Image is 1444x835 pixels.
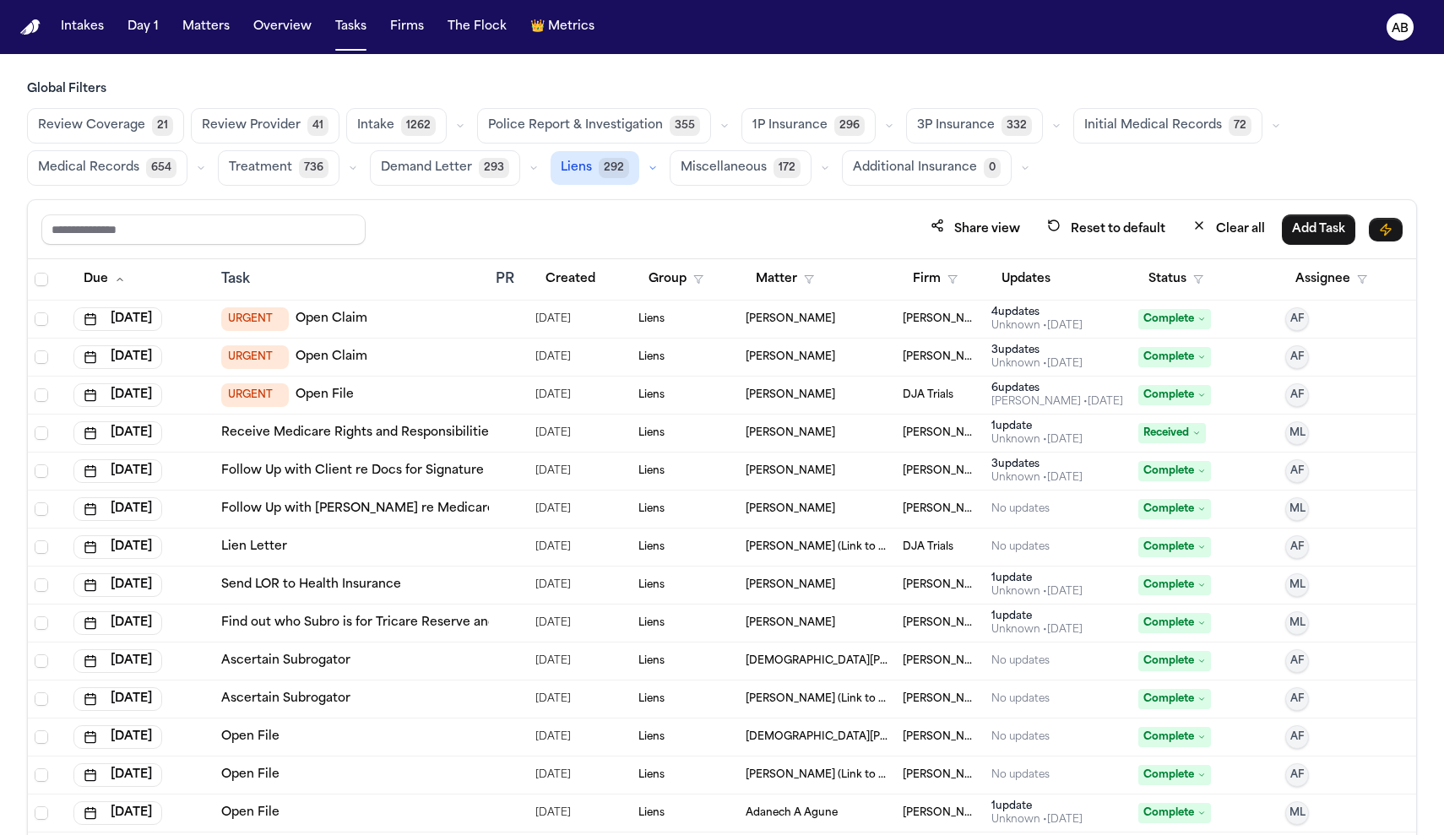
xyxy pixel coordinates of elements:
button: Updates [991,264,1061,295]
span: 3/17/2025, 3:07:58 PM [535,611,571,635]
button: Group [638,264,714,295]
button: ML [1285,573,1309,597]
span: Select all [35,273,48,286]
button: Overview [247,12,318,42]
div: No updates [991,692,1050,706]
a: Send LOR to Health Insurance [221,577,401,594]
span: Complete [1138,575,1211,595]
button: AF [1285,459,1309,483]
div: Task [221,269,482,290]
button: AF [1285,345,1309,369]
span: Liens [638,806,665,820]
a: Day 1 [121,12,166,42]
a: Receive Medicare Rights and Responsibilities Letter and Send Authorization to Client [221,425,736,442]
a: Tasks [328,12,373,42]
button: [DATE] [73,801,162,825]
a: Open Claim [296,349,367,366]
span: 3/6/2025, 8:44:28 PM [535,421,571,445]
button: [DATE] [73,459,162,483]
button: [DATE] [73,421,162,445]
span: ML [1289,616,1306,630]
button: [DATE] [73,573,162,597]
span: Complete [1138,537,1211,557]
span: 3/6/2025, 8:43:33 PM [535,459,571,483]
span: 3/13/2025, 6:59:56 PM [535,573,571,597]
span: Liens [638,502,665,516]
button: ML [1285,801,1309,825]
span: Mohamed K Ahmed [903,312,978,326]
span: Police Report & Investigation [488,117,663,134]
button: [DATE] [73,345,162,369]
button: Intakes [54,12,111,42]
button: AF [1285,535,1309,559]
text: AB [1392,23,1409,35]
button: AF [1285,307,1309,331]
span: Mohamed K Ahmed [903,692,978,706]
button: Treatment736 [218,150,339,186]
button: AF [1285,383,1309,407]
span: Select row [35,578,48,592]
button: AF [1285,763,1309,787]
span: 4/22/2025, 2:13:21 PM [535,307,571,331]
a: Home [20,19,41,35]
div: No updates [991,502,1050,516]
div: 3 update s [991,344,1083,357]
span: 736 [299,158,328,178]
div: Last updated by System at 3/26/2025, 11:20:46 AM [991,813,1083,827]
span: Initial Medical Records [1084,117,1222,134]
button: [DATE] [73,535,162,559]
div: 3 update s [991,458,1083,471]
button: Assignee [1285,264,1377,295]
div: Last updated by System at 3/19/2025, 4:53:39 PM [991,623,1083,637]
span: Select row [35,692,48,706]
button: crownMetrics [524,12,601,42]
span: Complete [1138,613,1211,633]
span: crown [530,19,545,35]
span: Liens [638,578,665,592]
span: Complete [1138,385,1211,405]
span: Complete [1138,347,1211,367]
button: ML [1285,611,1309,635]
span: Select row [35,654,48,668]
span: Elhareth Suliman [746,312,835,326]
span: 0 [984,158,1001,178]
button: Medical Records654 [27,150,187,186]
button: Immediate Task [1369,218,1403,241]
button: Matters [176,12,236,42]
span: Select row [35,350,48,364]
span: ML [1289,502,1306,516]
button: AF [1285,725,1309,749]
span: Liens [638,692,665,706]
span: AF [1290,654,1304,668]
button: AF [1285,649,1309,673]
span: Dunn & Panagotacos [903,464,978,478]
button: Miscellaneous172 [670,150,812,186]
span: 296 [834,116,865,136]
span: 4/17/2025, 3:07:47 PM [535,383,571,407]
button: [DATE] [73,383,162,407]
a: Follow Up with Client re Docs for Signature [221,463,484,480]
button: Reset to default [1037,214,1175,245]
span: Liens [638,654,665,668]
span: AF [1290,464,1304,478]
span: Select row [35,616,48,630]
span: Kevin Freitas [746,388,835,402]
span: Christen Alexander (Link to Fajah Brown and Cameron Howard) [746,730,889,744]
div: No updates [991,768,1050,782]
span: 3/25/2025, 1:54:52 PM [535,801,571,825]
button: Firm [903,264,968,295]
span: 293 [479,158,509,178]
button: [DATE] [73,687,162,711]
div: No updates [991,730,1050,744]
button: [DATE] [73,649,162,673]
button: Review Provider41 [191,108,339,144]
span: 292 [599,158,629,178]
button: AF [1285,687,1309,711]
